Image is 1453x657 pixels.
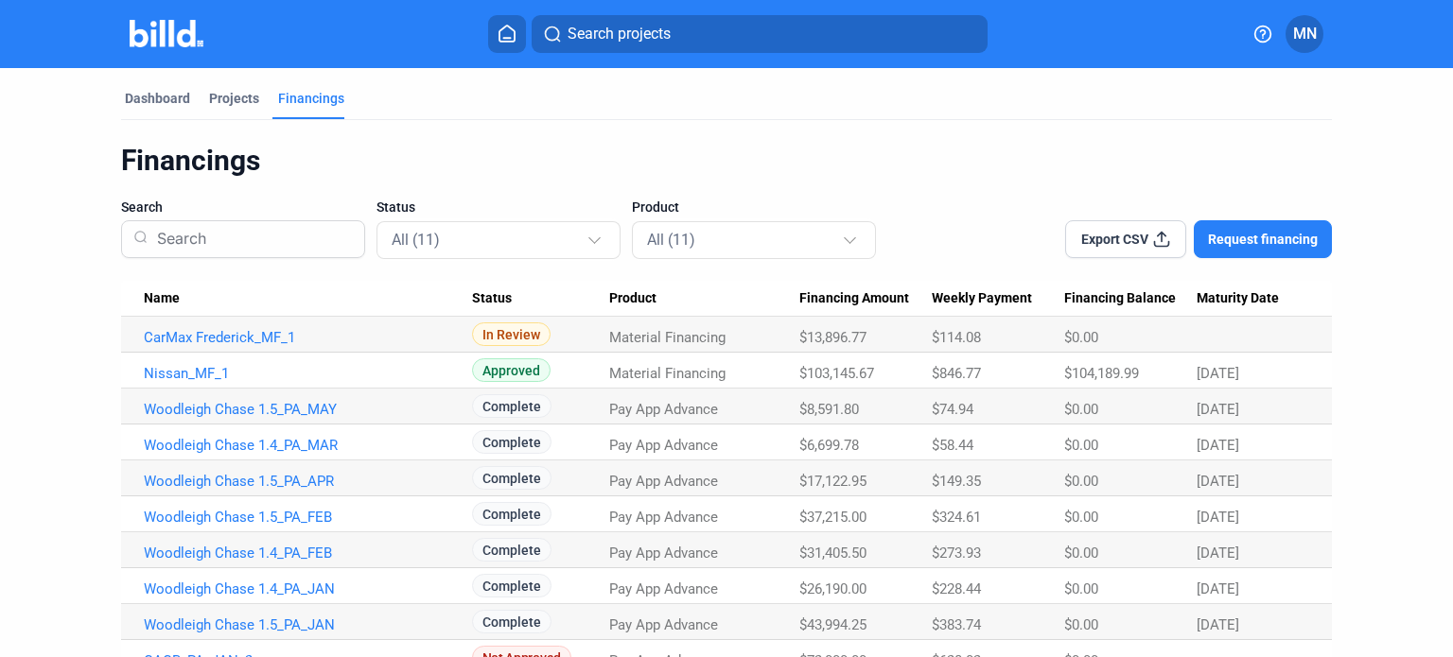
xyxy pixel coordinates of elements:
span: $74.94 [932,401,973,418]
mat-select-trigger: All (11) [392,231,440,249]
span: $846.77 [932,365,981,382]
span: $58.44 [932,437,973,454]
span: $0.00 [1064,545,1098,562]
div: Financing Balance [1064,290,1197,307]
span: $273.93 [932,545,981,562]
span: Name [144,290,180,307]
span: $104,189.99 [1064,365,1139,382]
span: $383.74 [932,616,981,633]
span: Complete [472,574,551,597]
span: Product [609,290,656,307]
span: $6,699.78 [799,437,859,454]
span: $228.44 [932,580,981,597]
a: Woodleigh Chase 1.5_PA_FEB [144,509,472,526]
span: MN [1293,23,1317,45]
span: [DATE] [1197,545,1239,562]
span: Complete [472,610,551,633]
span: $8,591.80 [799,401,859,418]
span: $324.61 [932,509,981,526]
div: Maturity Date [1197,290,1309,307]
span: Weekly Payment [932,290,1032,307]
div: Financings [278,89,344,108]
span: Pay App Advance [609,473,718,490]
span: $0.00 [1064,401,1098,418]
span: $103,145.67 [799,365,874,382]
span: $17,122.95 [799,473,867,490]
span: $13,896.77 [799,329,867,346]
span: Pay App Advance [609,545,718,562]
span: [DATE] [1197,365,1239,382]
button: Request financing [1194,220,1332,258]
span: Pay App Advance [609,401,718,418]
div: Weekly Payment [932,290,1063,307]
span: Material Financing [609,329,726,346]
a: Woodleigh Chase 1.4_PA_MAR [144,437,472,454]
span: $31,405.50 [799,545,867,562]
span: Complete [472,502,551,526]
div: Financing Amount [799,290,932,307]
span: Request financing [1208,230,1318,249]
div: Product [609,290,799,307]
span: Complete [472,394,551,418]
span: $149.35 [932,473,981,490]
span: Maturity Date [1197,290,1279,307]
a: Nissan_MF_1 [144,365,472,382]
span: Pay App Advance [609,437,718,454]
div: Dashboard [125,89,190,108]
a: CarMax Frederick_MF_1 [144,329,472,346]
span: Export CSV [1081,230,1148,249]
span: [DATE] [1197,580,1239,597]
span: Complete [472,466,551,490]
span: $43,994.25 [799,616,867,633]
div: Name [144,290,472,307]
span: Financing Amount [799,290,909,307]
span: $37,215.00 [799,509,867,526]
span: $26,190.00 [799,580,867,597]
span: $0.00 [1064,616,1098,633]
span: Financing Balance [1064,290,1176,307]
a: Woodleigh Chase 1.5_PA_APR [144,473,472,490]
span: Approved [472,358,551,382]
mat-select-trigger: All (11) [647,231,695,249]
span: Status [376,198,415,216]
span: [DATE] [1197,616,1239,633]
span: $0.00 [1064,437,1098,454]
span: Material Financing [609,365,726,382]
span: $0.00 [1064,580,1098,597]
span: [DATE] [1197,473,1239,490]
span: Pay App Advance [609,580,718,597]
a: Woodleigh Chase 1.4_PA_JAN [144,580,472,597]
span: $0.00 [1064,509,1098,526]
span: [DATE] [1197,401,1239,418]
div: Projects [209,89,259,108]
button: Search projects [532,15,988,53]
img: Billd Company Logo [130,20,204,47]
div: Status [472,290,610,307]
span: Search [121,198,163,216]
button: MN [1286,15,1323,53]
span: [DATE] [1197,437,1239,454]
a: Woodleigh Chase 1.5_PA_MAY [144,401,472,418]
span: $114.08 [932,329,981,346]
span: Status [472,290,512,307]
a: Woodleigh Chase 1.5_PA_JAN [144,616,472,633]
a: Woodleigh Chase 1.4_PA_FEB [144,545,472,562]
span: Product [632,198,679,216]
button: Export CSV [1065,220,1186,258]
span: [DATE] [1197,509,1239,526]
span: Pay App Advance [609,616,718,633]
input: Search [149,215,353,264]
div: Financings [121,143,1332,179]
span: Complete [472,430,551,454]
span: Search projects [568,23,671,45]
span: $0.00 [1064,329,1098,346]
span: $0.00 [1064,473,1098,490]
span: In Review [472,322,551,346]
span: Complete [472,538,551,562]
span: Pay App Advance [609,509,718,526]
